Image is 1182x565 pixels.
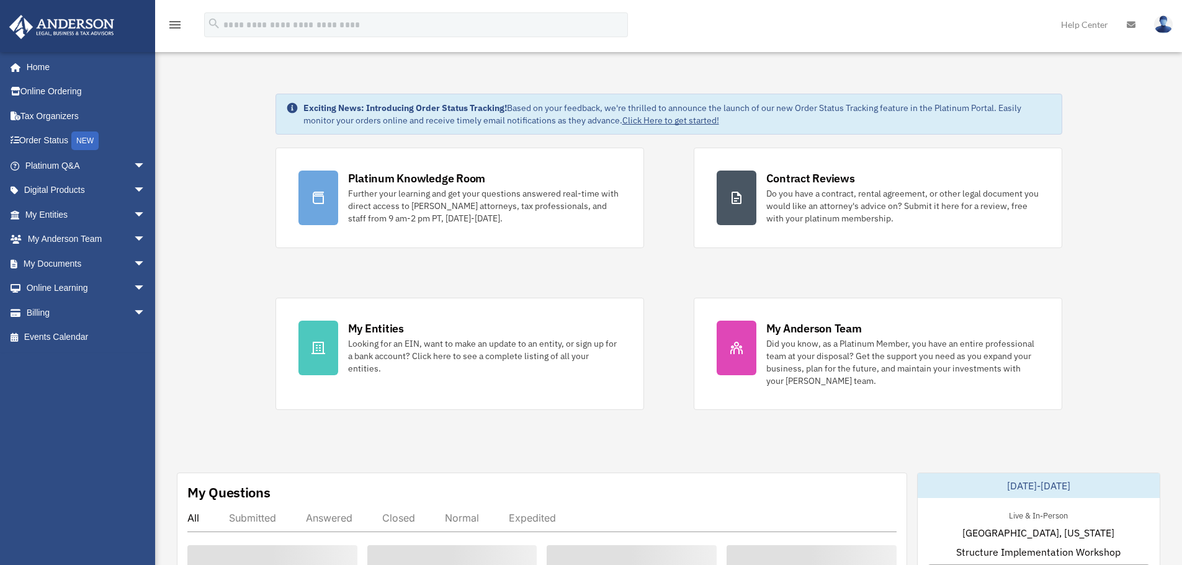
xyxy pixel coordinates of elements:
i: search [207,17,221,30]
div: All [187,512,199,524]
a: Platinum Q&Aarrow_drop_down [9,153,164,178]
div: Based on your feedback, we're thrilled to announce the launch of our new Order Status Tracking fe... [303,102,1052,127]
a: My Anderson Teamarrow_drop_down [9,227,164,252]
div: Answered [306,512,352,524]
a: Online Ordering [9,79,164,104]
div: Live & In-Person [999,508,1078,521]
div: Do you have a contract, rental agreement, or other legal document you would like an attorney's ad... [766,187,1039,225]
a: Platinum Knowledge Room Further your learning and get your questions answered real-time with dire... [275,148,644,248]
a: Home [9,55,158,79]
div: Did you know, as a Platinum Member, you have an entire professional team at your disposal? Get th... [766,337,1039,387]
span: arrow_drop_down [133,276,158,301]
div: Further your learning and get your questions answered real-time with direct access to [PERSON_NAM... [348,187,621,225]
div: Submitted [229,512,276,524]
a: My Documentsarrow_drop_down [9,251,164,276]
a: Online Learningarrow_drop_down [9,276,164,301]
img: Anderson Advisors Platinum Portal [6,15,118,39]
a: Click Here to get started! [622,115,719,126]
div: Expedited [509,512,556,524]
div: Looking for an EIN, want to make an update to an entity, or sign up for a bank account? Click her... [348,337,621,375]
a: My Entitiesarrow_drop_down [9,202,164,227]
i: menu [168,17,182,32]
div: Contract Reviews [766,171,855,186]
a: Tax Organizers [9,104,164,128]
a: My Entities Looking for an EIN, want to make an update to an entity, or sign up for a bank accoun... [275,298,644,410]
span: arrow_drop_down [133,178,158,203]
img: User Pic [1154,16,1173,33]
a: Digital Productsarrow_drop_down [9,178,164,203]
div: My Entities [348,321,404,336]
span: [GEOGRAPHIC_DATA], [US_STATE] [962,525,1114,540]
div: NEW [71,131,99,150]
span: arrow_drop_down [133,251,158,277]
span: arrow_drop_down [133,227,158,252]
strong: Exciting News: Introducing Order Status Tracking! [303,102,507,113]
div: Platinum Knowledge Room [348,171,486,186]
a: menu [168,22,182,32]
div: [DATE]-[DATE] [918,473,1160,498]
a: Events Calendar [9,325,164,350]
span: Structure Implementation Workshop [956,545,1121,559]
div: Normal [445,512,479,524]
a: Order StatusNEW [9,128,164,154]
div: My Anderson Team [766,321,862,336]
a: My Anderson Team Did you know, as a Platinum Member, you have an entire professional team at your... [694,298,1062,410]
a: Billingarrow_drop_down [9,300,164,325]
a: Contract Reviews Do you have a contract, rental agreement, or other legal document you would like... [694,148,1062,248]
span: arrow_drop_down [133,202,158,228]
div: My Questions [187,483,271,502]
span: arrow_drop_down [133,153,158,179]
span: arrow_drop_down [133,300,158,326]
div: Closed [382,512,415,524]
